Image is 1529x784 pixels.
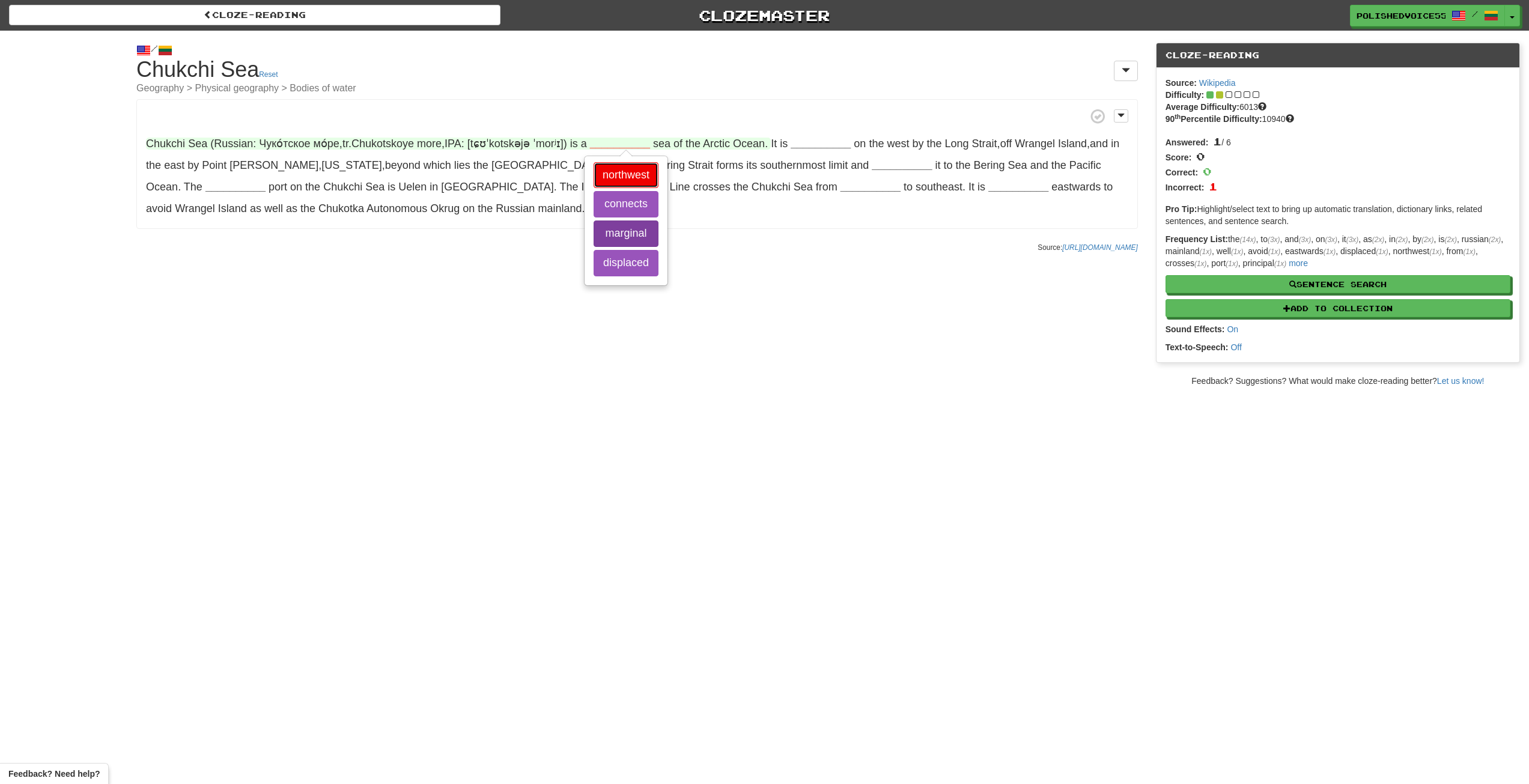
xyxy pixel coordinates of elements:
span: [GEOGRAPHIC_DATA] [441,181,553,193]
span: in [1111,138,1119,150]
div: Feedback? Suggestions? What would make cloze-reading better? [1156,375,1520,387]
button: northwest [594,162,658,189]
span: IPA: [445,138,464,150]
em: (1x) [1200,248,1212,256]
span: lies [454,159,470,171]
span: more [417,138,442,150]
span: Arctic [703,138,730,150]
a: more [1289,258,1308,268]
span: the [305,181,320,193]
span: port [269,181,287,193]
span: to [1104,181,1113,193]
span: west [887,138,909,150]
div: 10940 [1166,113,1510,125]
span: well [264,202,283,214]
span: (Russian: [210,138,256,150]
em: (2x) [1489,236,1501,244]
span: Bering [974,159,1005,171]
span: Ocean [733,138,765,150]
a: Reset [259,70,278,79]
span: , . , [146,138,590,150]
span: the [926,138,941,150]
strong: __________ [205,181,266,193]
strong: Correct: [1166,168,1198,177]
strong: __________ [988,181,1048,193]
strong: Text-to-Speech: [1166,342,1229,352]
span: Wrangel [1015,138,1055,150]
span: southeast [916,181,962,193]
span: Sea [188,138,207,150]
span: on [290,181,302,193]
small: Geography > Physical geography > Bodies of water [136,84,1138,93]
span: [US_STATE] [321,159,381,171]
span: to [943,159,952,171]
span: . [653,138,768,150]
span: . [146,181,1113,214]
em: (2x) [1421,236,1433,244]
span: Long [945,138,969,150]
strong: Difficulty: [1166,90,1205,100]
span: and [1030,159,1048,171]
span: Open feedback widget [8,768,100,780]
span: Chukchi [323,181,362,193]
strong: Source: [1166,78,1197,88]
span: the [685,138,701,150]
a: Let us know! [1437,376,1485,386]
span: the [478,202,493,214]
div: Cloze-Reading [1157,43,1519,68]
span: . [904,181,965,193]
h1: Chukchi Sea [136,58,1138,94]
em: (2x) [1396,236,1408,244]
span: by [912,138,923,150]
span: мо́ре [313,138,339,150]
span: Strait [972,138,997,150]
span: ˈmorʲɪ]) [533,138,567,150]
span: Chukchi [146,138,185,150]
span: Island [1058,138,1087,150]
span: the [473,159,488,171]
em: (3x) [1346,236,1358,244]
em: (1x) [1376,248,1388,256]
span: Island [218,202,247,214]
strong: __________ [840,181,901,193]
span: limit [828,159,848,171]
span: as [250,202,261,214]
em: (14x) [1239,236,1256,244]
em: (1x) [1231,248,1243,256]
strong: __________ [791,138,851,150]
span: . [269,181,557,193]
em: (3x) [1325,236,1337,244]
span: Russian [496,202,535,214]
span: Wrangel [175,202,215,214]
strong: __________ [590,138,650,150]
span: beyond [385,159,421,171]
span: crosses [693,181,731,193]
strong: Sound Effects: [1166,324,1225,334]
span: Chukotka [318,202,364,214]
span: Line [670,181,690,193]
span: Uelen [398,181,427,193]
span: on [854,138,866,150]
span: . [146,159,1101,193]
span: PolishedVoice5564 [1357,10,1445,21]
span: Okrug [430,202,460,214]
small: Source: [1038,243,1138,252]
span: The [184,181,202,193]
span: Point [202,159,226,171]
em: (1x) [1463,248,1475,256]
sup: th [1175,113,1181,120]
a: Cloze-Reading [9,5,500,25]
em: (1x) [1226,260,1238,268]
span: the [734,181,749,193]
span: sea [653,138,670,150]
button: connects [594,191,658,217]
strong: Answered: [1166,138,1209,147]
span: 0 [1196,150,1205,163]
span: the [1051,159,1066,171]
span: Sea [794,181,813,193]
strong: __________ [872,159,932,171]
span: from [816,181,837,193]
a: On [1227,324,1238,334]
span: 1 [1209,180,1217,193]
span: as [286,202,297,214]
